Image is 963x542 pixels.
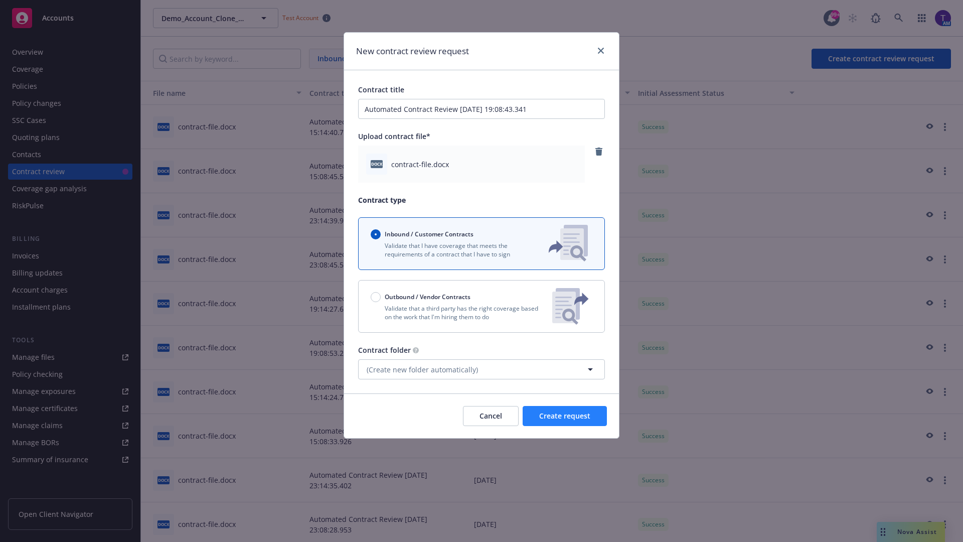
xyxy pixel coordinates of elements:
[358,345,411,355] span: Contract folder
[358,131,430,141] span: Upload contract file*
[358,280,605,333] button: Outbound / Vendor ContractsValidate that a third party has the right coverage based on the work t...
[371,229,381,239] input: Inbound / Customer Contracts
[358,195,605,205] p: Contract type
[371,304,544,321] p: Validate that a third party has the right coverage based on the work that I'm hiring them to do
[358,217,605,270] button: Inbound / Customer ContractsValidate that I have coverage that meets the requirements of a contra...
[358,359,605,379] button: (Create new folder automatically)
[385,230,473,238] span: Inbound / Customer Contracts
[593,146,605,158] a: remove
[358,85,404,94] span: Contract title
[371,160,383,168] span: docx
[385,293,470,301] span: Outbound / Vendor Contracts
[479,411,502,421] span: Cancel
[358,99,605,119] input: Enter a title for this contract
[391,159,449,170] span: contract-file.docx
[463,406,519,426] button: Cancel
[371,292,381,302] input: Outbound / Vendor Contracts
[356,45,469,58] h1: New contract review request
[539,411,590,421] span: Create request
[523,406,607,426] button: Create request
[595,45,607,57] a: close
[367,364,478,375] span: (Create new folder automatically)
[371,241,532,258] p: Validate that I have coverage that meets the requirements of a contract that I have to sign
